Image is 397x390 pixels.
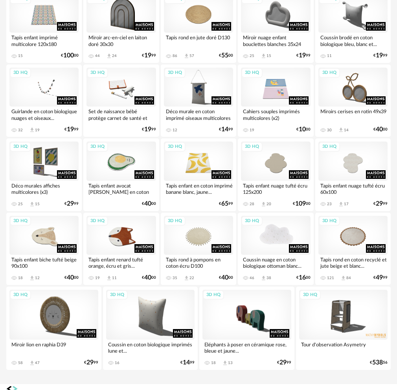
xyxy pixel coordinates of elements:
div: € 56 [370,360,388,365]
div: Déco murales affiches multicolores (x3) [9,181,79,197]
div: 30 [327,128,332,132]
div: Miroir arc-en-ciel en laiton doré 30x30 [86,33,156,48]
span: Download icon [29,275,35,281]
div: 3D HQ [300,290,321,300]
a: 3D HQ Tapis rond en coton recyclé et jute beige et blanc... 121 Download icon 84 €4999 [315,213,391,285]
span: 29 [279,360,287,365]
div: 3D HQ [203,290,224,300]
div: 16 [115,361,119,365]
a: 3D HQ Tapis enfant en coton imprimé banane blanc, jaune... €6599 [161,138,236,211]
div: 14 [344,128,349,132]
div: 24 [112,53,117,58]
a: 3D HQ Tapis enfant nuage tufté écru 125x200 28 Download icon 20 €10900 [238,138,313,211]
div: 38 [267,276,271,280]
div: € 99 [219,201,233,206]
div: 3D HQ [164,142,186,152]
span: 40 [144,201,151,206]
span: Download icon [184,275,189,281]
div: € 00 [64,275,79,280]
div: € 99 [180,360,195,365]
div: € 99 [142,53,156,58]
span: 538 [372,360,383,365]
div: € 99 [64,127,79,132]
div: Tapis enfant nuage tufté écru 125x200 [241,181,310,197]
div: Miroirs cerises en rotin 49x39 [318,107,388,122]
div: 12 [173,128,177,132]
a: 3D HQ Eléphants à poser en céramique rose, bleue et jaune... 18 Download icon 13 €2999 [199,287,294,370]
div: € 00 [373,127,388,132]
a: 3D HQ Miroir lion en raphia D39 58 Download icon 47 €2999 [6,287,101,370]
a: 3D HQ Tour d'observation Asymetry €53856 [296,287,391,370]
div: 17 [344,202,349,206]
span: Download icon [338,127,344,133]
div: 13 [228,361,233,365]
div: Coussin en coton biologique imprimés lune et... [106,340,195,355]
a: 3D HQ Tapis enfant nuage tufté écru 60x100 23 Download icon 17 €2999 [315,138,391,211]
div: € 00 [142,275,156,280]
div: 58 [18,361,23,365]
div: Coussin brodé en coton biologique bleu, blanc et... [318,33,388,48]
div: 3D HQ [107,290,128,300]
span: 55 [221,53,228,58]
span: Download icon [261,53,267,59]
div: 3D HQ [319,216,340,226]
div: € 99 [64,201,79,206]
div: 15 [35,202,40,206]
div: 44 [95,53,100,58]
span: 19 [299,53,306,58]
span: Download icon [29,201,35,207]
div: Tapis rond en coton recyclé et jute beige et blanc... [318,255,388,270]
div: 3D HQ [241,68,263,78]
div: Eléphants à poser en céramique rose, bleue et jaune... [202,340,291,355]
span: Download icon [184,53,189,59]
div: 11 [327,53,332,58]
a: 3D HQ Miroirs cerises en rotin 49x39 30 Download icon 14 €4000 [315,64,391,137]
div: 57 [189,53,194,58]
div: Tapis enfant nuage tufté écru 60x100 [318,181,388,197]
span: 19 [144,53,151,58]
div: 3D HQ [10,68,31,78]
div: Tapis rond en jute doré D130 [164,33,233,48]
div: 3D HQ [10,216,31,226]
div: 3D HQ [87,216,108,226]
div: 19 [35,128,40,132]
div: € 00 [293,201,311,206]
div: 3D HQ [241,216,263,226]
div: € 00 [61,53,79,58]
div: 28 [250,202,254,206]
div: 19 [95,276,100,280]
span: Download icon [338,201,344,207]
span: 29 [86,360,94,365]
div: € 99 [277,360,291,365]
a: 3D HQ Déco murales affiches multicolores (x3) 25 Download icon 15 €2999 [6,138,82,211]
div: € 00 [142,201,156,206]
a: 3D HQ Set de naissance bébé protège carnet de santé et hochet €1999 [83,64,159,137]
span: 100 [63,53,74,58]
div: Tapis enfant en coton imprimé banane blanc, jaune... [164,181,233,197]
div: Coussin nuage en coton biologique ottoman blanc... [241,255,310,270]
span: Download icon [106,275,112,281]
span: 14 [183,360,190,365]
div: Tour d'observation Asymetry [299,340,388,355]
div: Miroir lion en raphia D39 [9,340,98,355]
div: 86 [173,53,177,58]
span: 29 [376,201,383,206]
a: 3D HQ Coussin en coton biologique imprimés lune et... 16 €1499 [103,287,198,370]
div: € 00 [219,53,233,58]
div: Tapis enfant avocat [PERSON_NAME] en coton recyclé 92x116 [86,181,156,197]
div: 3D HQ [319,142,340,152]
div: 20 [267,202,271,206]
div: 18 [211,361,216,365]
a: 3D HQ Cahiers souples imprimés multicolores (x2) 19 €1000 [238,64,313,137]
div: 121 [327,276,334,280]
span: 10 [299,127,306,132]
span: 109 [295,201,306,206]
div: 84 [346,276,351,280]
div: 18 [18,276,23,280]
span: Download icon [222,360,228,366]
div: 47 [35,361,40,365]
span: 49 [376,275,383,280]
div: Tapis enfant biche tufté beige 90x100 [9,255,79,270]
div: 3D HQ [10,290,31,300]
div: 22 [189,276,194,280]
